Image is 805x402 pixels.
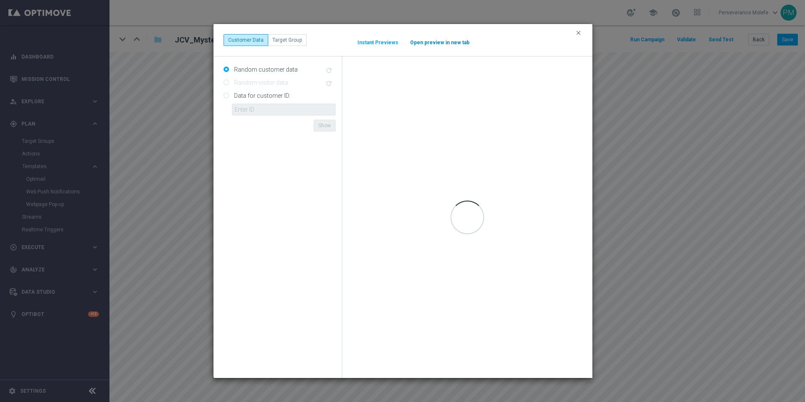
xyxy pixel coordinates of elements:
[575,29,584,37] button: clear
[232,104,336,115] input: Enter ID
[314,120,336,131] button: Show
[232,92,291,99] label: Data for customer ID:
[232,66,298,73] label: Random customer data
[357,39,399,46] button: Instant Previews
[224,34,268,46] button: Customer Data
[575,29,582,36] i: clear
[232,79,288,86] label: Random visitor data
[268,34,307,46] button: Target Group
[410,39,470,46] button: Open preview in new tab
[224,34,307,46] div: ...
